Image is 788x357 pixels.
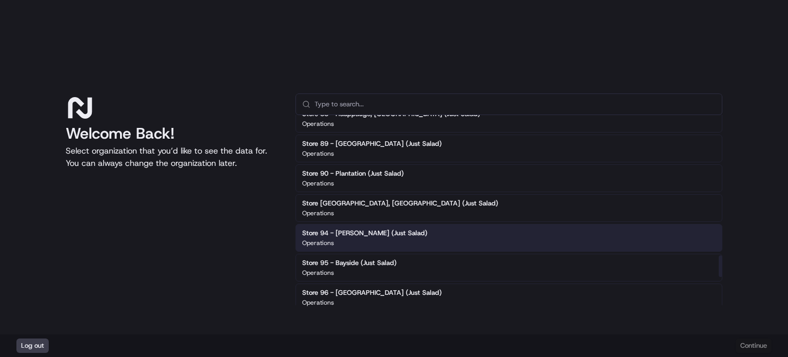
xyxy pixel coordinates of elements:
p: Operations [302,149,334,158]
p: Operations [302,239,334,247]
p: Operations [302,209,334,217]
h1: Welcome Back! [66,124,279,143]
h2: Store 95 - Bayside (Just Salad) [302,258,397,268]
button: Log out [16,339,49,353]
input: Type to search... [314,94,716,115]
p: Operations [302,269,334,277]
h2: Store 89 - [GEOGRAPHIC_DATA] (Just Salad) [302,139,442,148]
p: Operations [302,179,334,187]
p: Select organization that you’d like to see the data for. You can always change the organization l... [66,145,279,170]
h2: Store 90 - Plantation (Just Salad) [302,169,404,178]
p: Operations [302,120,334,128]
h2: Store 96 - [GEOGRAPHIC_DATA] (Just Salad) [302,288,442,297]
h2: Store 94 - [PERSON_NAME] (Just Salad) [302,229,427,238]
p: Operations [302,298,334,307]
h2: Store [GEOGRAPHIC_DATA], [GEOGRAPHIC_DATA] (Just Salad) [302,199,498,208]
